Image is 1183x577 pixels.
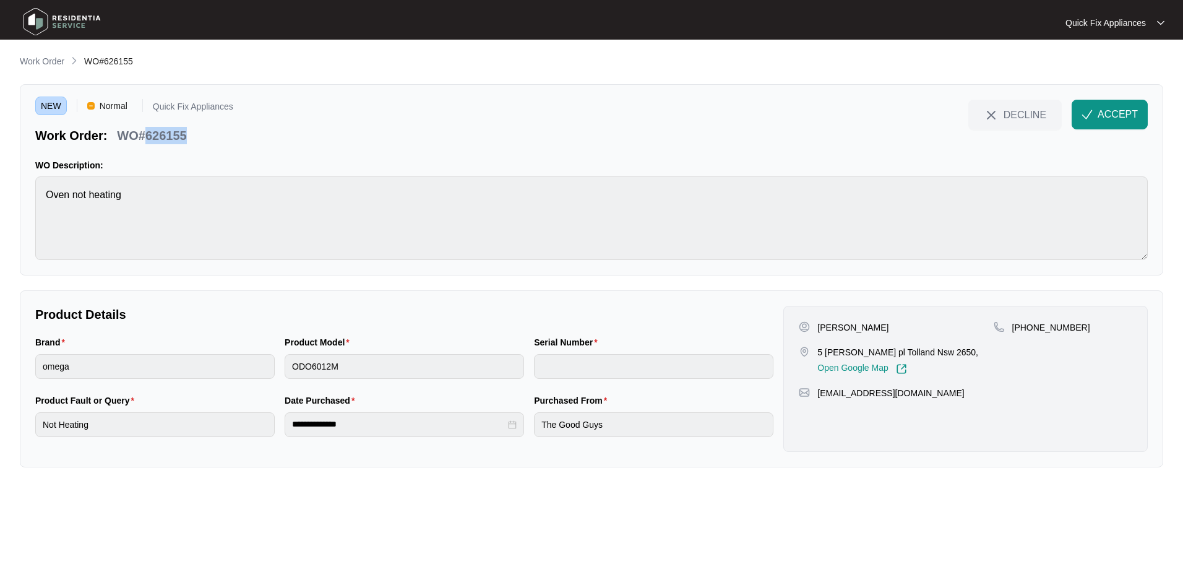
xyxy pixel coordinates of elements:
p: Work Order: [35,127,107,144]
p: Quick Fix Appliances [153,102,233,115]
p: Work Order [20,55,64,67]
span: NEW [35,97,67,115]
img: map-pin [994,321,1005,332]
label: Product Fault or Query [35,394,139,407]
span: DECLINE [1004,108,1046,121]
input: Date Purchased [292,418,505,431]
p: WO#626155 [117,127,186,144]
label: Brand [35,336,70,349]
img: Link-External [896,363,907,375]
label: Purchased From [534,394,612,407]
img: Vercel Logo [87,102,95,110]
p: [PHONE_NUMBER] [1012,321,1090,334]
input: Serial Number [534,354,773,379]
label: Date Purchased [285,394,359,407]
img: map-pin [799,346,810,357]
img: close-Icon [984,108,999,123]
input: Product Fault or Query [35,412,275,437]
textarea: Oven not heating [35,176,1148,260]
img: user-pin [799,321,810,332]
input: Purchased From [534,412,773,437]
span: ACCEPT [1098,107,1138,122]
span: WO#626155 [84,56,133,66]
img: residentia service logo [19,3,105,40]
img: chevron-right [69,56,79,66]
a: Work Order [17,55,67,69]
p: [EMAIL_ADDRESS][DOMAIN_NAME] [817,387,964,399]
a: Open Google Map [817,363,906,375]
button: close-IconDECLINE [968,100,1062,129]
p: Product Details [35,306,773,323]
input: Brand [35,354,275,379]
p: Quick Fix Appliances [1065,17,1146,29]
span: Normal [95,97,132,115]
p: 5 [PERSON_NAME] pl Tolland Nsw 2650, [817,346,978,358]
img: dropdown arrow [1157,20,1164,26]
p: WO Description: [35,159,1148,171]
p: [PERSON_NAME] [817,321,888,334]
button: check-IconACCEPT [1072,100,1148,129]
label: Serial Number [534,336,602,349]
label: Product Model [285,336,355,349]
input: Product Model [285,354,524,379]
img: check-Icon [1082,109,1093,120]
img: map-pin [799,387,810,398]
